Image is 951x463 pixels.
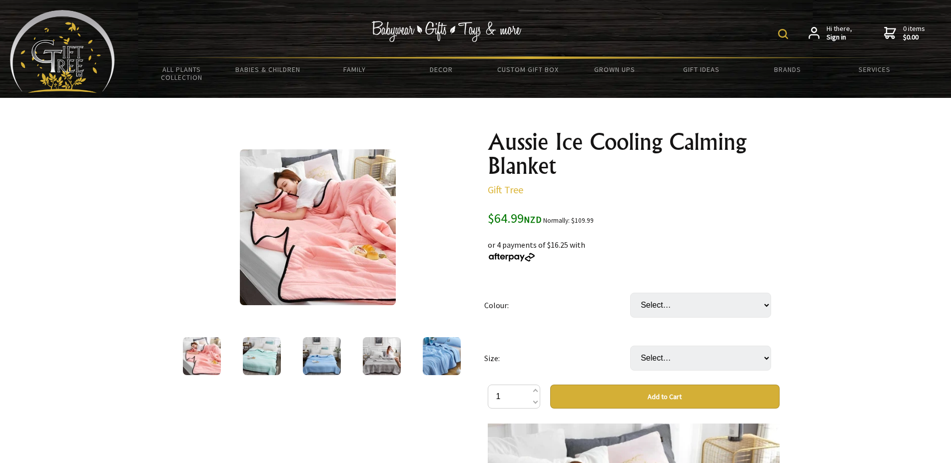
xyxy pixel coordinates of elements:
div: or 4 payments of $16.25 with [488,227,780,263]
img: Aussie Ice Cooling Calming Blanket [243,337,281,375]
td: Size: [484,332,630,385]
strong: $0.00 [903,33,925,42]
span: NZD [524,214,542,225]
strong: Sign in [827,33,852,42]
a: All Plants Collection [138,59,225,88]
h1: Aussie Ice Cooling Calming Blanket [488,130,780,178]
a: Grown Ups [571,59,658,80]
img: Afterpay [488,253,536,262]
img: Aussie Ice Cooling Calming Blanket [303,337,341,375]
span: Hi there, [827,24,852,42]
a: Gift Ideas [658,59,744,80]
a: Hi there,Sign in [809,24,852,42]
a: 0 items$0.00 [884,24,925,42]
a: Decor [398,59,484,80]
span: 0 items [903,24,925,42]
a: Family [311,59,398,80]
img: product search [778,29,788,39]
img: Aussie Ice Cooling Calming Blanket [363,337,401,375]
img: Babywear - Gifts - Toys & more [372,21,522,42]
a: Babies & Children [225,59,311,80]
a: Brands [745,59,831,80]
span: $64.99 [488,210,542,226]
button: Add to Cart [550,385,780,409]
img: Aussie Ice Cooling Calming Blanket [240,149,396,305]
img: Babyware - Gifts - Toys and more... [10,10,115,93]
a: Gift Tree [488,183,523,196]
td: Colour: [484,279,630,332]
small: Normally: $109.99 [543,216,594,225]
img: Aussie Ice Cooling Calming Blanket [183,337,221,375]
a: Custom Gift Box [485,59,571,80]
img: Aussie Ice Cooling Calming Blanket [423,337,461,375]
a: Services [831,59,918,80]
